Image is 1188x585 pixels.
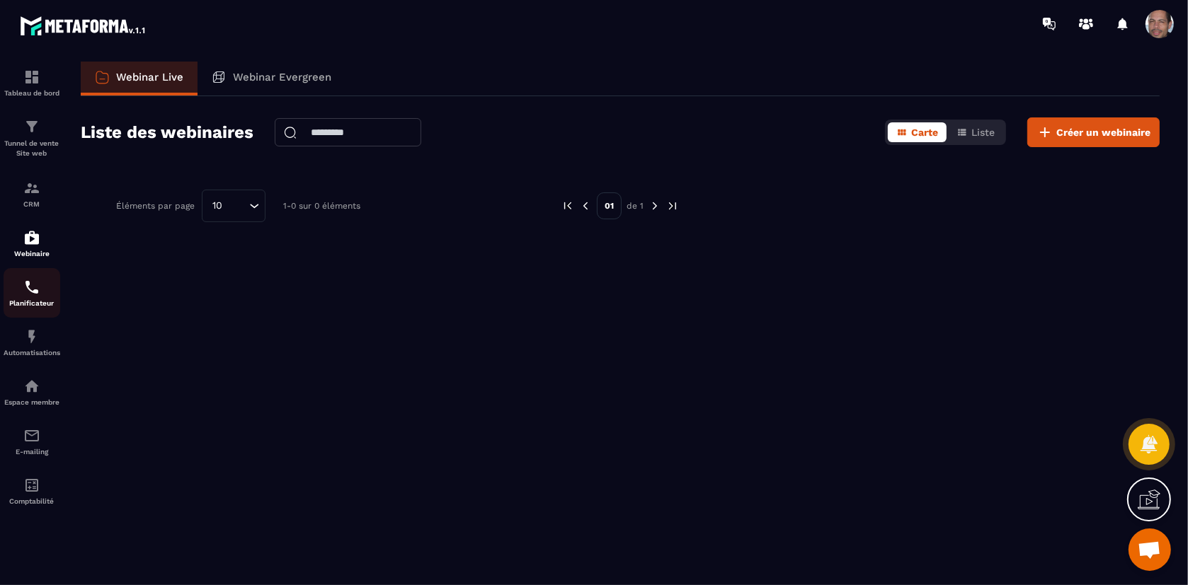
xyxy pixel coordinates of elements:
[4,200,60,208] p: CRM
[4,108,60,169] a: formationformationTunnel de vente Site web
[561,199,574,212] img: prev
[81,118,253,146] h2: Liste des webinaires
[4,318,60,367] a: automationsautomationsAutomatisations
[23,328,40,345] img: automations
[23,69,40,86] img: formation
[4,466,60,516] a: accountantaccountantComptabilité
[23,378,40,395] img: automations
[4,398,60,406] p: Espace membre
[23,229,40,246] img: automations
[627,200,644,212] p: de 1
[649,199,661,212] img: next
[4,169,60,219] a: formationformationCRM
[4,58,60,108] a: formationformationTableau de bord
[283,201,360,211] p: 1-0 sur 0 éléments
[23,279,40,296] img: scheduler
[1056,125,1150,139] span: Créer un webinaire
[233,71,331,83] p: Webinar Evergreen
[1027,117,1160,147] button: Créer un webinaire
[207,198,227,214] span: 10
[23,180,40,197] img: formation
[202,190,265,222] div: Search for option
[4,448,60,456] p: E-mailing
[20,13,147,38] img: logo
[4,367,60,417] a: automationsautomationsEspace membre
[911,127,938,138] span: Carte
[81,62,198,95] a: Webinar Live
[227,198,246,214] input: Search for option
[4,497,60,505] p: Comptabilité
[4,89,60,97] p: Tableau de bord
[4,139,60,158] p: Tunnel de vente Site web
[666,199,679,212] img: next
[4,219,60,268] a: automationsautomationsWebinaire
[597,192,622,219] p: 01
[579,199,592,212] img: prev
[23,118,40,135] img: formation
[971,127,995,138] span: Liste
[4,349,60,357] p: Automatisations
[23,427,40,444] img: email
[116,201,195,211] p: Éléments par page
[4,417,60,466] a: emailemailE-mailing
[4,268,60,318] a: schedulerschedulerPlanificateur
[1129,528,1171,571] div: Ouvrir le chat
[116,71,183,83] p: Webinar Live
[23,477,40,494] img: accountant
[4,299,60,307] p: Planificateur
[948,122,1003,142] button: Liste
[888,122,947,142] button: Carte
[4,250,60,257] p: Webinaire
